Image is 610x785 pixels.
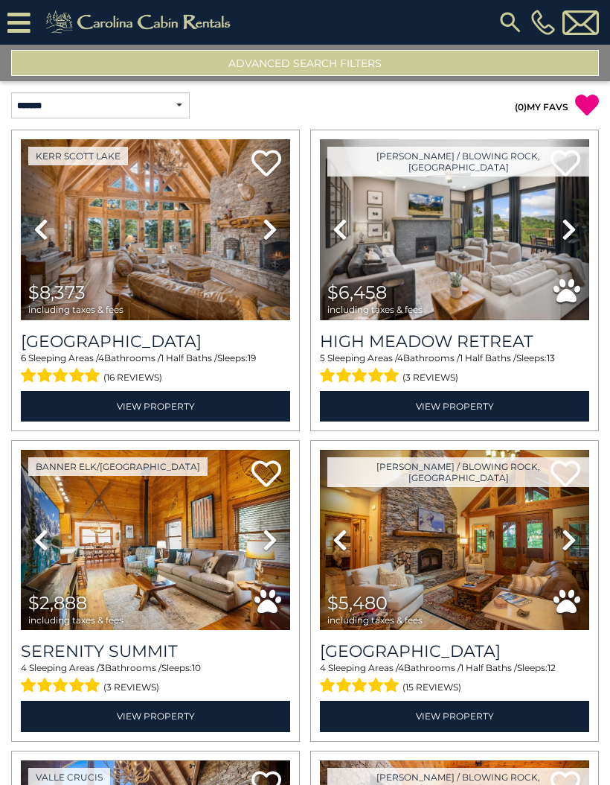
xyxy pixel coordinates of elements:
span: $2,888 [28,592,87,614]
div: Sleeping Areas / Bathrooms / Sleeps: [21,352,290,387]
img: thumbnail_167191056.jpeg [21,450,290,631]
span: 19 [248,352,256,363]
span: 1 Half Baths / [161,352,217,363]
a: Add to favorites [251,459,281,491]
img: thumbnail_164745638.jpeg [320,139,589,320]
a: [GEOGRAPHIC_DATA] [320,641,589,661]
a: High Meadow Retreat [320,331,589,352]
a: View Property [320,391,589,422]
span: 4 [21,662,27,673]
a: View Property [21,701,290,731]
img: Khaki-logo.png [38,7,243,37]
span: ( ) [515,101,527,112]
span: including taxes & fees [327,305,423,314]
h3: Mountain Song Lodge [320,641,589,661]
div: Sleeping Areas / Bathrooms / Sleeps: [320,661,589,697]
span: (3 reviews) [402,368,458,387]
a: Serenity Summit [21,641,290,661]
span: 12 [548,662,556,673]
span: $5,480 [327,592,388,614]
span: 4 [98,352,104,363]
span: 0 [518,101,524,112]
span: $6,458 [327,282,387,303]
a: [PERSON_NAME] / Blowing Rock, [GEOGRAPHIC_DATA] [327,457,589,487]
span: including taxes & fees [28,615,123,625]
a: View Property [320,701,589,731]
a: [PHONE_NUMBER] [527,10,559,35]
span: 13 [547,352,555,363]
img: thumbnail_163269168.jpeg [320,450,589,631]
span: 10 [192,662,201,673]
img: thumbnail_163277924.jpeg [21,139,290,320]
span: 6 [21,352,26,363]
span: (16 reviews) [103,368,162,387]
a: Add to favorites [251,148,281,180]
img: search-regular.svg [497,9,524,36]
a: (0)MY FAVS [515,101,568,112]
span: (3 reviews) [103,678,159,697]
a: Kerr Scott Lake [28,147,128,165]
a: [GEOGRAPHIC_DATA] [21,331,290,352]
span: 3 [100,662,105,673]
span: 4 [398,662,404,673]
span: including taxes & fees [327,615,423,625]
a: [PERSON_NAME] / Blowing Rock, [GEOGRAPHIC_DATA] [327,147,589,177]
span: including taxes & fees [28,305,123,314]
span: 1 Half Baths / [460,662,517,673]
span: 4 [320,662,326,673]
span: (15 reviews) [402,678,461,697]
button: Advanced Search Filters [11,50,599,76]
span: 4 [397,352,403,363]
div: Sleeping Areas / Bathrooms / Sleeps: [320,352,589,387]
a: View Property [21,391,290,422]
h3: Lake Haven Lodge [21,331,290,352]
a: Banner Elk/[GEOGRAPHIC_DATA] [28,457,208,476]
div: Sleeping Areas / Bathrooms / Sleeps: [21,661,290,697]
span: 5 [320,352,325,363]
span: $8,373 [28,282,86,303]
span: 1 Half Baths / [460,352,516,363]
